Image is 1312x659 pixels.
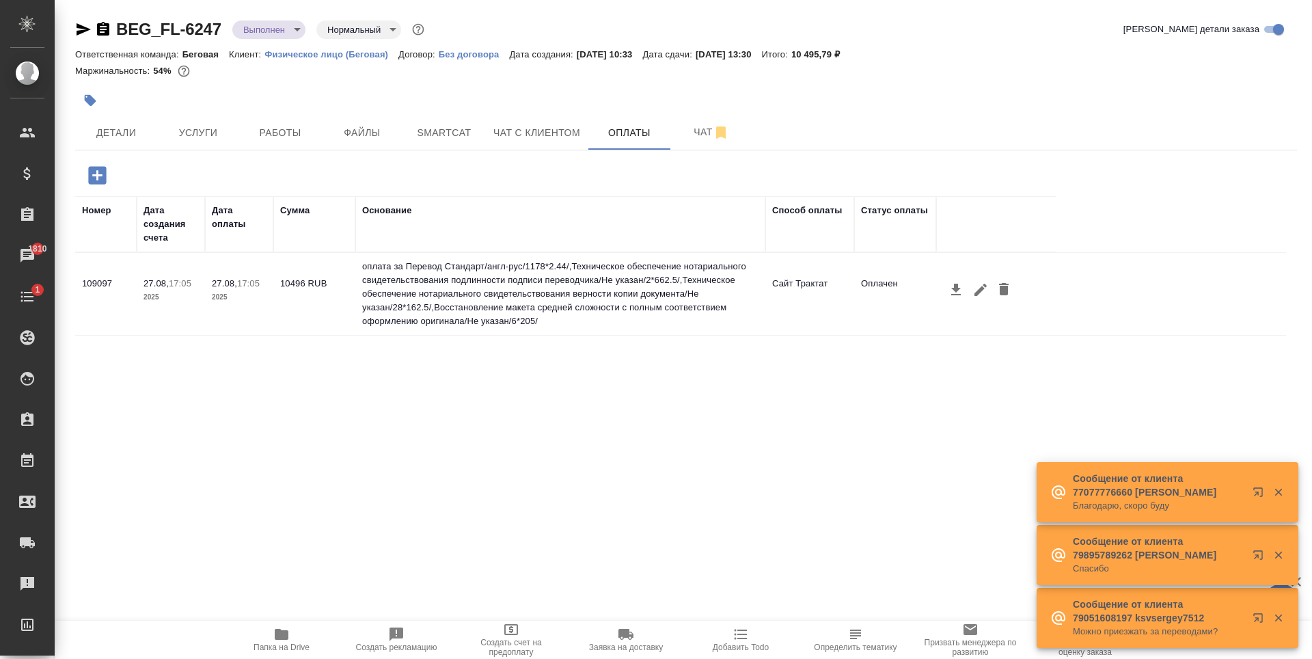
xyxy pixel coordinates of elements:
[212,204,266,231] div: Дата оплаты
[772,204,842,217] div: Способ оплаты
[1244,604,1277,637] button: Открыть в новой вкладке
[762,49,791,59] p: Итого:
[75,270,137,318] td: 109097
[175,62,193,80] button: 114.46 UAH; 3772.64 RUB;
[264,49,398,59] p: Физическое лицо (Беговая)
[143,278,169,288] p: 27.08,
[1073,499,1244,513] p: Благодарю, скоро буду
[696,49,762,59] p: [DATE] 13:30
[1036,638,1134,657] span: Скопировать ссылку на оценку заказа
[1028,621,1143,659] button: Скопировать ссылку на оценку заказа
[362,204,412,217] div: Основание
[398,49,439,59] p: Договор:
[1244,479,1277,511] button: Открыть в новой вкладке
[969,277,992,303] button: Редактировать
[913,621,1028,659] button: Призвать менеджера по развитию
[169,278,191,288] p: 17:05
[439,49,510,59] p: Без договора
[27,283,48,297] span: 1
[273,270,355,318] td: 10496 RUB
[355,253,765,335] td: оплата за Перевод Стандарт/англ-рус/1178*2.44/,Техническое обеспечение нотариального свидетельств...
[212,291,266,304] p: 2025
[1244,541,1277,574] button: Открыть в новой вкладке
[861,204,928,217] div: Статус оплаты
[411,124,477,142] span: Smartcat
[143,291,198,304] p: 2025
[3,280,51,314] a: 1
[791,49,850,59] p: 10 495,79 ₽
[329,124,395,142] span: Файлы
[75,21,92,38] button: Скопировать ссылку для ЯМессенджера
[1073,472,1244,499] p: Сообщение от клиента 77077776660 [PERSON_NAME]
[1073,597,1244,625] p: Сообщение от клиента 79051608197 ksvsergey7512
[75,66,153,76] p: Маржинальность:
[264,48,398,59] a: Физическое лицо (Беговая)
[765,270,854,318] td: Сайт Трактат
[1264,549,1292,561] button: Закрыть
[1073,535,1244,562] p: Сообщение от клиента 79895789262 [PERSON_NAME]
[323,24,385,36] button: Нормальный
[1264,612,1292,624] button: Закрыть
[83,124,149,142] span: Детали
[75,85,105,116] button: Добавить тэг
[182,49,229,59] p: Беговая
[1073,625,1244,638] p: Можно приезжать за переводами?
[798,621,913,659] button: Чтобы определение сработало, загрузи исходные файлы на странице "файлы" и привяжи проект в SmartCat
[921,638,1020,657] span: Призвать менеджера по развитию
[20,242,55,256] span: 1810
[454,621,569,659] button: Создать счет на предоплату
[493,124,580,142] span: Чат с клиентом
[3,239,51,273] a: 1810
[212,278,237,288] p: 27.08,
[237,278,260,288] p: 17:05
[82,204,111,217] div: Номер
[642,49,695,59] p: Дата сдачи:
[439,48,510,59] a: Без договора
[280,204,310,217] div: Сумма
[232,21,305,39] div: Выполнен
[943,277,969,303] button: Скачать
[95,21,111,38] button: Скопировать ссылку
[509,49,576,59] p: Дата создания:
[462,638,560,657] span: Создать счет на предоплату
[229,49,264,59] p: Клиент:
[75,49,182,59] p: Ответственная команда:
[597,124,662,142] span: Оплаты
[1264,486,1292,498] button: Закрыть
[153,66,174,76] p: 54%
[1073,562,1244,576] p: Спасибо
[577,49,643,59] p: [DATE] 10:33
[165,124,231,142] span: Услуги
[1123,23,1259,36] span: [PERSON_NAME] детали заказа
[679,124,744,141] span: Чат
[116,20,221,38] a: BEG_FL-6247
[409,21,427,38] button: Доп статусы указывают на важность/срочность заказа
[247,124,313,142] span: Работы
[239,24,289,36] button: Выполнен
[854,270,936,318] td: Оплачен
[316,21,401,39] div: Выполнен
[79,161,116,189] button: Добавить оплату
[713,124,729,141] svg: Отписаться
[143,204,198,245] div: Дата создания счета
[992,277,1015,303] button: Удалить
